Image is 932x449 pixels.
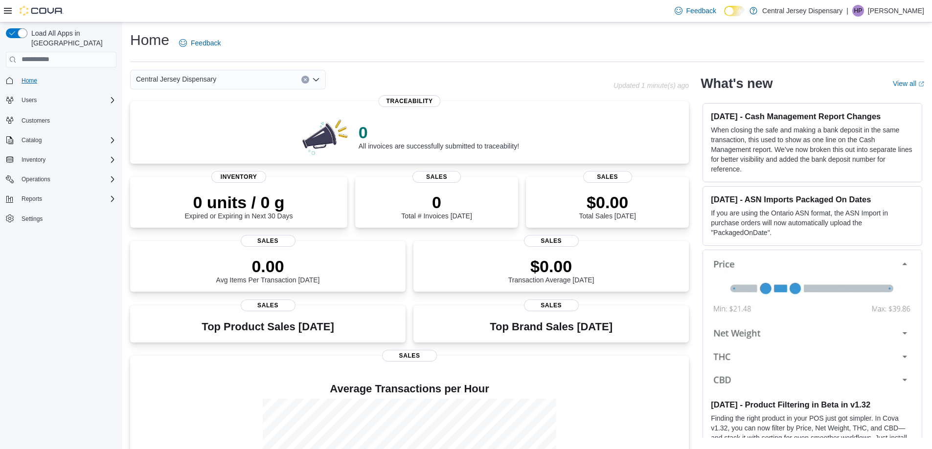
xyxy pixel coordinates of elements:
[2,93,120,107] button: Users
[614,82,689,89] p: Updated 1 minute(s) ago
[711,194,914,204] h3: [DATE] - ASN Imports Packaged On Dates
[579,192,636,220] div: Total Sales [DATE]
[216,257,320,284] div: Avg Items Per Transaction [DATE]
[524,235,579,247] span: Sales
[2,192,120,206] button: Reports
[401,192,472,212] p: 0
[18,94,116,106] span: Users
[18,154,116,166] span: Inventory
[22,77,37,85] span: Home
[18,134,116,146] span: Catalog
[22,117,50,125] span: Customers
[22,195,42,203] span: Reports
[18,213,46,225] a: Settings
[22,215,43,223] span: Settings
[711,111,914,121] h3: [DATE] - Cash Management Report Changes
[138,383,681,395] h4: Average Transactions per Hour
[18,173,116,185] span: Operations
[191,38,221,48] span: Feedback
[301,76,309,84] button: Clear input
[136,73,216,85] span: Central Jersey Dispensary
[2,113,120,127] button: Customers
[382,350,437,362] span: Sales
[22,96,37,104] span: Users
[852,5,864,17] div: Himansu Patel
[2,172,120,186] button: Operations
[18,193,46,205] button: Reports
[2,212,120,226] button: Settings
[27,28,116,48] span: Load All Apps in [GEOGRAPHIC_DATA]
[18,94,41,106] button: Users
[2,153,120,167] button: Inventory
[300,117,351,156] img: 0
[724,6,745,16] input: Dark Mode
[18,193,116,205] span: Reports
[241,235,296,247] span: Sales
[508,257,594,284] div: Transaction Average [DATE]
[524,299,579,311] span: Sales
[490,321,613,333] h3: Top Brand Sales [DATE]
[359,123,519,142] p: 0
[711,400,914,409] h3: [DATE] - Product Filtering in Beta in v1.32
[6,69,116,251] nav: Complex example
[22,175,50,183] span: Operations
[18,75,41,86] a: Home
[854,5,863,17] span: HP
[579,192,636,212] p: $0.00
[711,125,914,174] p: When closing the safe and making a bank deposit in the same transaction, this used to show as one...
[686,6,716,16] span: Feedback
[893,80,924,87] a: View allExternal link
[379,95,441,107] span: Traceability
[22,156,45,164] span: Inventory
[762,5,842,17] p: Central Jersey Dispensary
[216,257,320,276] p: 0.00
[2,73,120,87] button: Home
[22,136,42,144] span: Catalog
[18,173,54,185] button: Operations
[711,208,914,237] p: If you are using the Ontario ASN format, the ASN Import in purchase orders will now automatically...
[211,171,266,183] span: Inventory
[185,192,293,220] div: Expired or Expiring in Next 30 Days
[508,257,594,276] p: $0.00
[918,81,924,87] svg: External link
[359,123,519,150] div: All invoices are successfully submitted to traceability!
[412,171,461,183] span: Sales
[2,133,120,147] button: Catalog
[846,5,848,17] p: |
[18,74,116,86] span: Home
[401,192,472,220] div: Total # Invoices [DATE]
[175,33,225,53] a: Feedback
[202,321,334,333] h3: Top Product Sales [DATE]
[18,213,116,225] span: Settings
[130,30,169,50] h1: Home
[18,115,54,127] a: Customers
[701,76,773,91] h2: What's new
[241,299,296,311] span: Sales
[583,171,632,183] span: Sales
[671,1,720,21] a: Feedback
[18,114,116,126] span: Customers
[312,76,320,84] button: Open list of options
[18,154,49,166] button: Inventory
[868,5,924,17] p: [PERSON_NAME]
[20,6,64,16] img: Cova
[185,192,293,212] p: 0 units / 0 g
[18,134,45,146] button: Catalog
